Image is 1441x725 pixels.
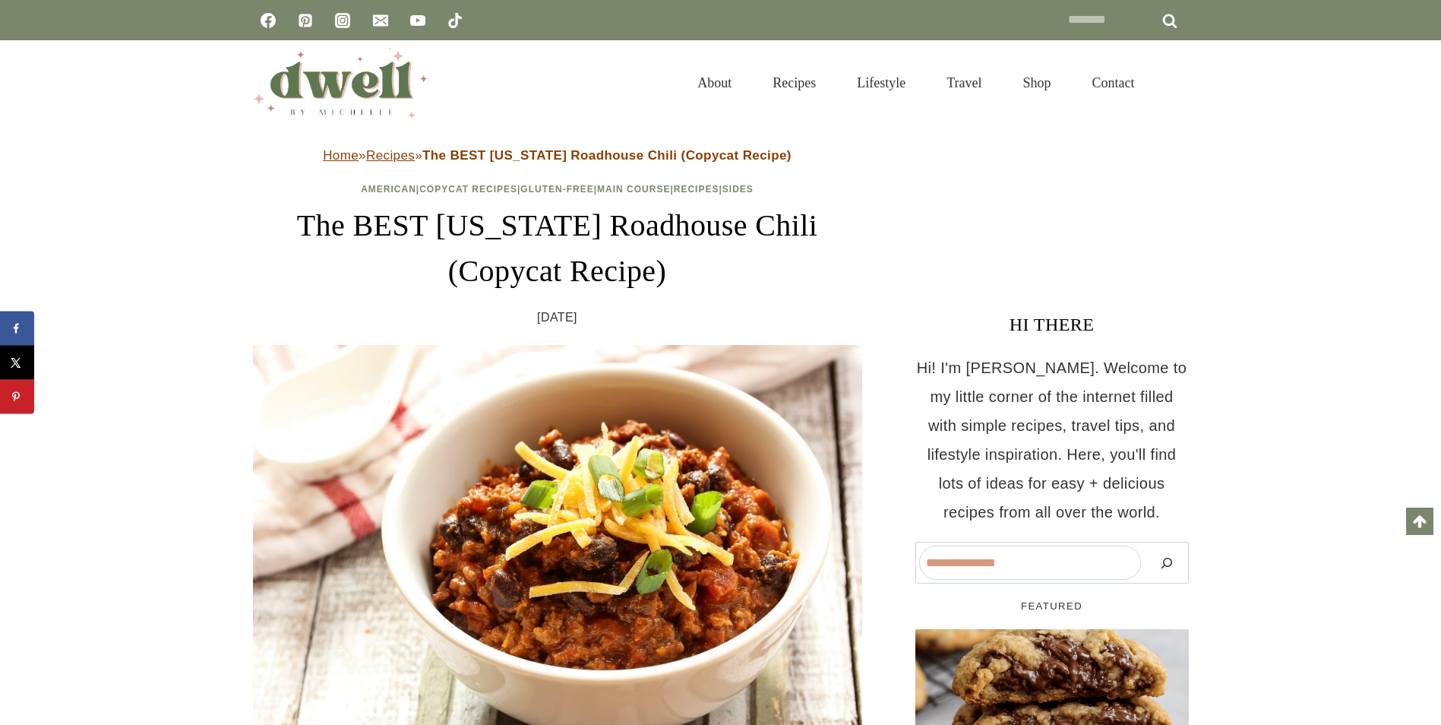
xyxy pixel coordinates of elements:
[836,56,926,109] a: Lifestyle
[915,599,1189,614] h5: FEATURED
[926,56,1002,109] a: Travel
[403,5,433,36] a: YouTube
[677,56,1155,109] nav: Primary Navigation
[674,184,719,195] a: Recipes
[1149,546,1185,580] button: Search
[327,5,358,36] a: Instagram
[1072,56,1155,109] a: Contact
[1163,70,1189,96] button: View Search Form
[323,148,359,163] a: Home
[1002,56,1071,109] a: Shop
[365,5,396,36] a: Email
[253,5,283,36] a: Facebook
[597,184,670,195] a: Main Course
[253,48,428,118] img: DWELL by michelle
[290,5,321,36] a: Pinterest
[677,56,752,109] a: About
[752,56,836,109] a: Recipes
[419,184,517,195] a: Copycat Recipes
[366,148,415,163] a: Recipes
[722,184,754,195] a: Sides
[915,353,1189,527] p: Hi! I'm [PERSON_NAME]. Welcome to my little corner of the internet filled with simple recipes, tr...
[361,184,754,195] span: | | | | |
[440,5,470,36] a: TikTok
[361,184,416,195] a: American
[253,203,862,294] h1: The BEST [US_STATE] Roadhouse Chili (Copycat Recipe)
[323,148,792,163] span: » »
[537,306,577,329] time: [DATE]
[520,184,593,195] a: Gluten-Free
[915,311,1189,338] h3: HI THERE
[422,148,792,163] strong: The BEST [US_STATE] Roadhouse Chili (Copycat Recipe)
[1406,508,1433,535] a: Scroll to top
